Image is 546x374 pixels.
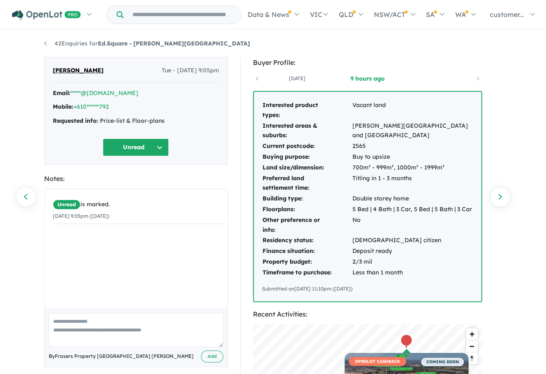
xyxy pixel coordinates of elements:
td: Current postcode: [262,141,352,152]
td: Interested areas & suburbs: [262,121,352,141]
td: Property budget: [262,257,352,267]
td: Preferred land settlement time: [262,173,352,194]
td: Land size/dimension: [262,162,352,173]
button: Zoom in [466,328,478,340]
nav: breadcrumb [44,39,502,49]
td: Deposit ready [352,246,473,257]
span: customer... [490,10,524,19]
span: Unread [53,200,80,210]
div: Notes: [44,173,228,184]
div: Map marker [400,334,413,349]
td: 5 Bed | 4 Bath | 3 Car, 5 Bed | 5 Bath | 3 Car [352,204,473,215]
button: Reset bearing to north [466,352,478,364]
strong: Requested info: [53,117,98,124]
td: 2/3 mil [352,257,473,267]
td: Titling in 1 - 3 months [352,173,473,194]
td: Less than 1 month [352,267,473,278]
div: is marked. [53,200,225,210]
td: No [352,215,473,236]
td: Floorplans: [262,204,352,215]
td: Interested product types: [262,100,352,121]
div: Map marker [400,334,412,349]
td: Buy to upsize [352,152,473,162]
div: Buyer Profile: [253,57,482,68]
strong: Ed.Square - [PERSON_NAME][GEOGRAPHIC_DATA] [98,40,250,47]
td: Building type: [262,193,352,204]
td: Residency status: [262,235,352,246]
a: [DATE] [262,74,332,83]
td: [DEMOGRAPHIC_DATA] citizen [352,235,473,246]
span: By Frasers Property [GEOGRAPHIC_DATA] [PERSON_NAME] [49,352,194,360]
button: Zoom out [466,340,478,352]
span: COMING SOON [421,357,464,367]
div: Map marker [400,333,413,348]
button: Add [201,350,223,362]
input: Try estate name, suburb, builder or developer [125,6,239,24]
div: Recent Activities: [253,309,482,320]
td: 2565 [352,141,473,152]
td: Double storey home [352,193,473,204]
td: Other preference or info: [262,215,352,236]
span: OPENLOT CASHBACK [349,357,406,366]
small: [DATE] 9:05pm ([DATE]) [53,213,109,219]
img: Openlot PRO Logo White [12,10,81,20]
td: Buying purpose: [262,152,352,162]
span: Tue - [DATE] 9:05pm [162,66,219,76]
strong: Mobile: [53,103,73,110]
a: 42Enquiries forEd.Square - [PERSON_NAME][GEOGRAPHIC_DATA] [44,40,250,47]
td: Vacant land [352,100,473,121]
td: 700m² - 999m², 1000m² - 1999m² [352,162,473,173]
td: Timeframe to purchase: [262,267,352,278]
button: Unread [103,138,169,156]
a: 9 hours ago [332,74,402,83]
div: Submitted on [DATE] 11:10pm ([DATE]) [262,285,473,293]
td: Finance situation: [262,246,352,257]
strong: Email: [53,89,71,97]
td: [PERSON_NAME][GEOGRAPHIC_DATA] and [GEOGRAPHIC_DATA] [352,121,473,141]
div: Price-list & Floor-plans [53,116,219,126]
span: [PERSON_NAME] [53,66,104,76]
